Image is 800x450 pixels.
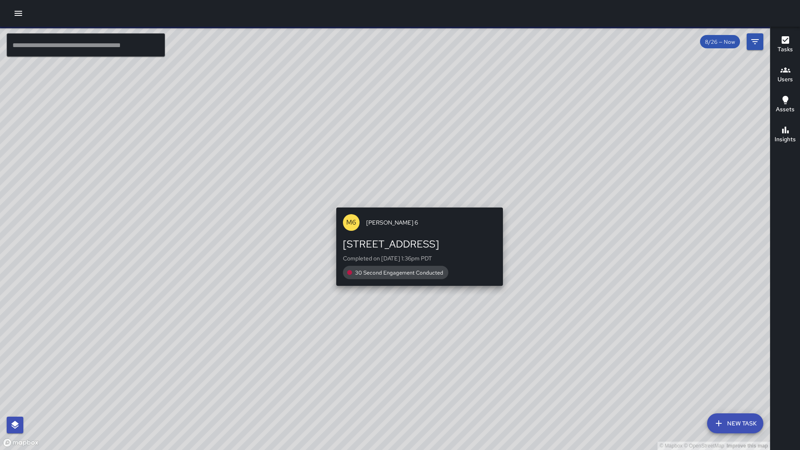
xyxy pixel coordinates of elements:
p: M6 [346,217,356,227]
button: Assets [770,90,800,120]
div: [STREET_ADDRESS] [343,237,496,251]
h6: Tasks [777,45,793,54]
span: 8/26 — Now [700,38,740,45]
button: Tasks [770,30,800,60]
h6: Insights [775,135,796,144]
span: [PERSON_NAME] 6 [366,218,496,227]
button: M6[PERSON_NAME] 6[STREET_ADDRESS]Completed on [DATE] 1:36pm PDT30 Second Engagement Conducted [336,207,503,286]
h6: Assets [776,105,795,114]
h6: Users [777,75,793,84]
p: Completed on [DATE] 1:36pm PDT [343,254,496,262]
button: New Task [707,413,763,433]
button: Filters [747,33,763,50]
button: Users [770,60,800,90]
button: Insights [770,120,800,150]
span: 30 Second Engagement Conducted [350,269,448,276]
